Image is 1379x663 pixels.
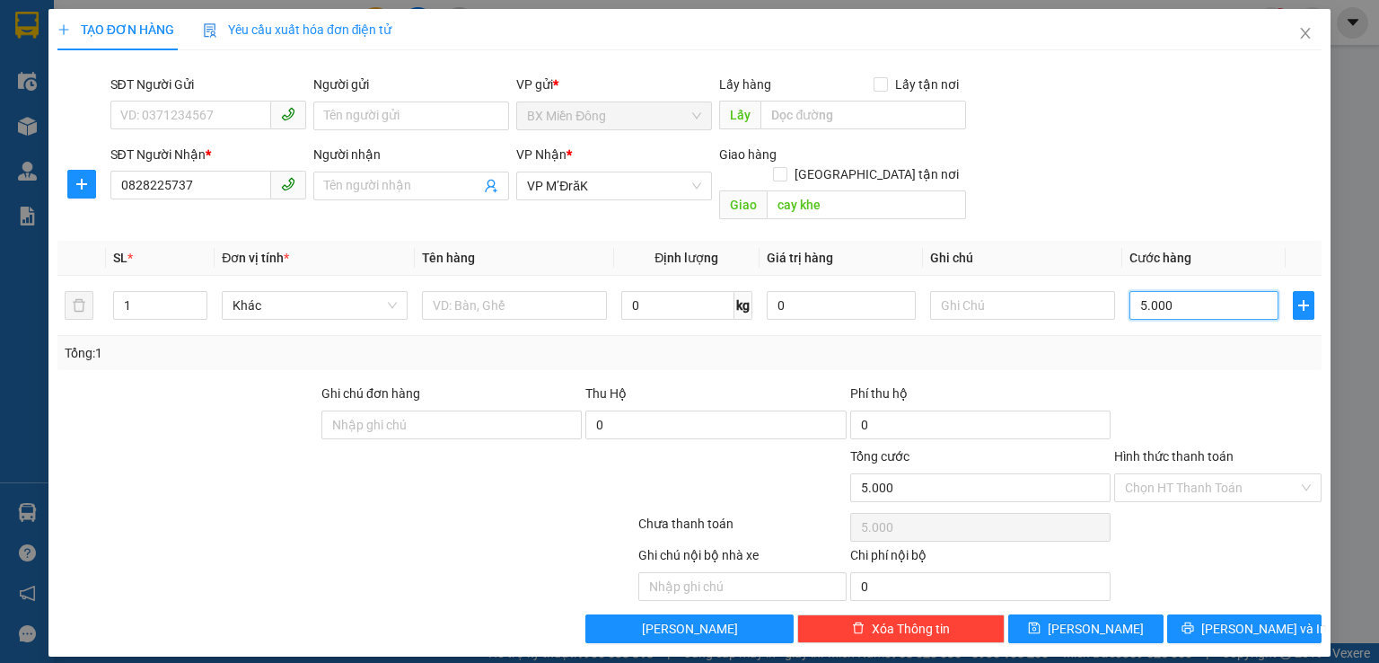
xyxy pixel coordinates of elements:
span: [PERSON_NAME] và In [1201,619,1327,639]
span: TẠO ĐƠN HÀNG [57,22,174,37]
div: anh bảy [171,58,316,80]
span: Tên hàng [422,251,475,265]
span: Yêu cầu xuất hóa đơn điện tử [203,22,392,37]
button: delete [65,291,93,320]
div: Tổng: 1 [65,343,533,363]
span: Lấy [719,101,760,129]
span: plus [57,23,70,36]
div: Chú TRUNG [171,15,316,58]
button: printer[PERSON_NAME] và In [1167,614,1322,643]
span: user-add [484,179,498,193]
button: deleteXóa Thông tin [797,614,1005,643]
input: Ghi chú đơn hàng [321,411,582,439]
span: [PERSON_NAME] [1048,619,1144,639]
span: delete [852,622,865,636]
span: CC : [169,120,194,139]
span: Lấy hàng [719,77,771,92]
span: Giao hàng [719,147,777,162]
span: BX Miền Đông [527,102,701,129]
span: phone [281,177,295,191]
span: plus [68,177,95,191]
span: close [1298,26,1313,40]
input: Dọc đường [760,101,966,129]
span: Tổng cước [850,449,909,464]
span: Gửi: [15,17,43,36]
div: SĐT Người Gửi [110,75,306,94]
th: Ghi chú [923,241,1122,276]
span: printer [1181,622,1194,636]
div: BX Miền Đông [15,15,159,58]
button: plus [1293,291,1314,320]
span: save [1028,622,1041,636]
label: Ghi chú đơn hàng [321,386,420,401]
button: [PERSON_NAME] [585,614,793,643]
span: Đơn vị tính [222,251,289,265]
span: Nhận: [171,17,215,36]
span: kg [734,291,752,320]
div: 140.000 [169,116,318,141]
button: plus [67,170,96,199]
span: SL [113,251,127,265]
img: icon [203,23,217,38]
div: VP gửi [516,75,712,94]
input: Ghi Chú [930,291,1115,320]
div: 0915021155 [171,80,316,105]
span: phone [281,107,295,121]
span: plus [1294,298,1313,313]
span: Cước hàng [1129,251,1191,265]
div: Phí thu hộ [850,384,1111,411]
div: Ghi chú nội bộ nhà xe [638,545,846,572]
span: [GEOGRAPHIC_DATA] tận nơi [787,164,966,184]
div: Chưa thanh toán [637,514,848,545]
span: Lấy tận nơi [888,75,966,94]
span: Thu Hộ [585,386,627,401]
input: Nhập ghi chú [638,572,846,601]
span: Định lượng [654,251,718,265]
div: Người nhận [313,145,509,164]
input: 0 [767,291,916,320]
div: SĐT Người Nhận [110,145,306,164]
input: Dọc đường [767,190,966,219]
div: Chi phí nội bộ [850,545,1111,572]
input: VD: Bàn, Ghế [422,291,607,320]
span: VP M’ĐrăK [527,172,701,199]
button: save[PERSON_NAME] [1008,614,1164,643]
span: Xóa Thông tin [872,619,950,639]
div: Người gửi [313,75,509,94]
span: VP Nhận [516,147,567,162]
span: [PERSON_NAME] [642,619,738,639]
span: Giao [719,190,767,219]
button: Close [1280,9,1331,59]
label: Hình thức thanh toán [1114,449,1234,464]
span: Khác [233,292,396,319]
span: Giá trị hàng [767,251,833,265]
